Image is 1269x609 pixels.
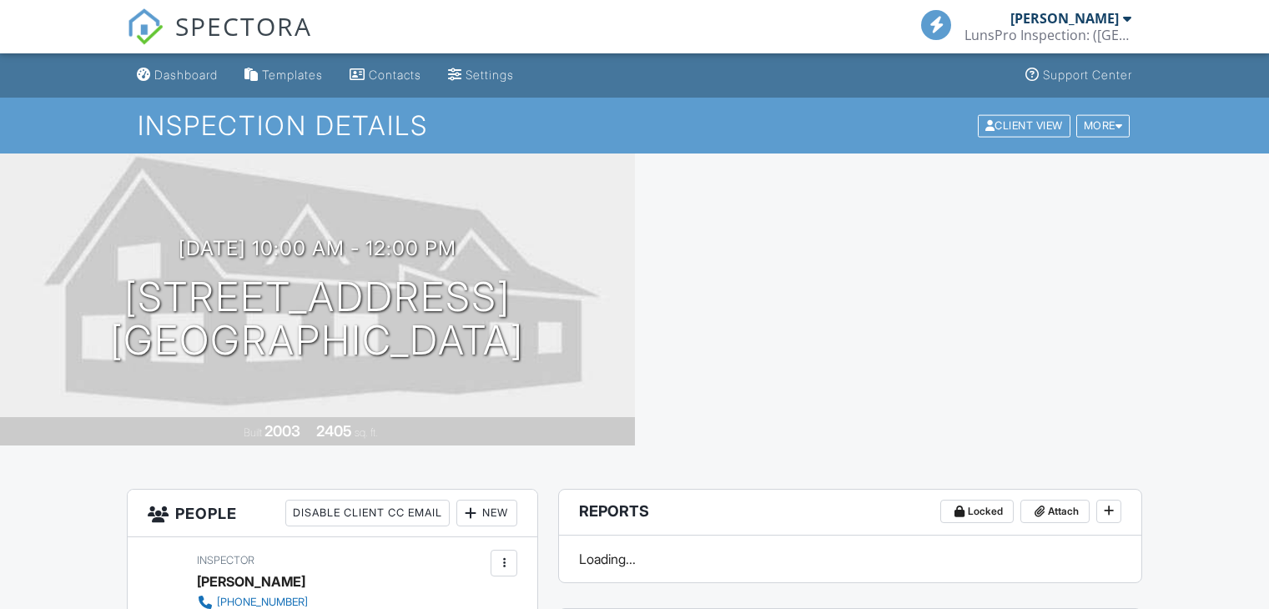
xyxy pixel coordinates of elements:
div: [PHONE_NUMBER] [217,596,308,609]
div: LunsPro Inspection: (Atlanta) [964,27,1131,43]
div: 2405 [316,422,352,440]
div: More [1076,114,1131,137]
h3: People [128,490,537,537]
div: 2003 [264,422,300,440]
div: [PERSON_NAME] [1010,10,1119,27]
span: sq. ft. [355,426,378,439]
a: Client View [976,118,1075,131]
div: Contacts [369,68,421,82]
div: Templates [262,68,323,82]
img: The Best Home Inspection Software - Spectora [127,8,164,45]
a: Dashboard [130,60,224,91]
a: Contacts [343,60,428,91]
div: Settings [466,68,514,82]
div: Disable Client CC Email [285,500,450,526]
span: Inspector [197,554,254,566]
h1: [STREET_ADDRESS] [GEOGRAPHIC_DATA] [110,275,524,364]
div: Dashboard [154,68,218,82]
div: Client View [978,114,1070,137]
a: Support Center [1019,60,1139,91]
span: SPECTORA [175,8,312,43]
a: Templates [238,60,330,91]
h3: [DATE] 10:00 am - 12:00 pm [179,237,456,259]
div: Support Center [1043,68,1132,82]
div: [PERSON_NAME] [197,569,305,594]
h1: Inspection Details [138,111,1131,140]
a: SPECTORA [127,23,312,58]
a: Settings [441,60,521,91]
div: New [456,500,517,526]
span: Built [244,426,262,439]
